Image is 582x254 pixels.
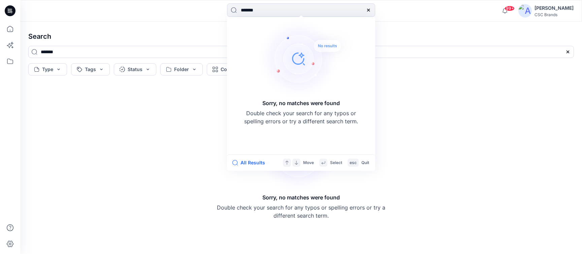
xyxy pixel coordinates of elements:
[114,63,156,75] button: Status
[262,193,340,201] h5: Sorry, no matches were found
[303,159,314,166] p: Move
[244,109,358,125] p: Double check your search for any typos or spelling errors or try a different search term.
[535,12,574,17] div: CSC Brands
[71,63,110,75] button: Tags
[207,63,258,75] button: Collection
[535,4,574,12] div: [PERSON_NAME]
[350,159,357,166] p: esc
[330,159,342,166] p: Select
[232,159,269,167] button: All Results
[259,18,354,99] img: Sorry, no matches were found
[505,6,515,11] span: 99+
[361,159,369,166] p: Quit
[518,4,532,18] img: avatar
[28,63,67,75] button: Type
[262,99,340,107] h5: Sorry, no matches were found
[217,203,385,220] p: Double check your search for any typos or spelling errors or try a different search term.
[160,63,203,75] button: Folder
[23,27,579,46] h4: Search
